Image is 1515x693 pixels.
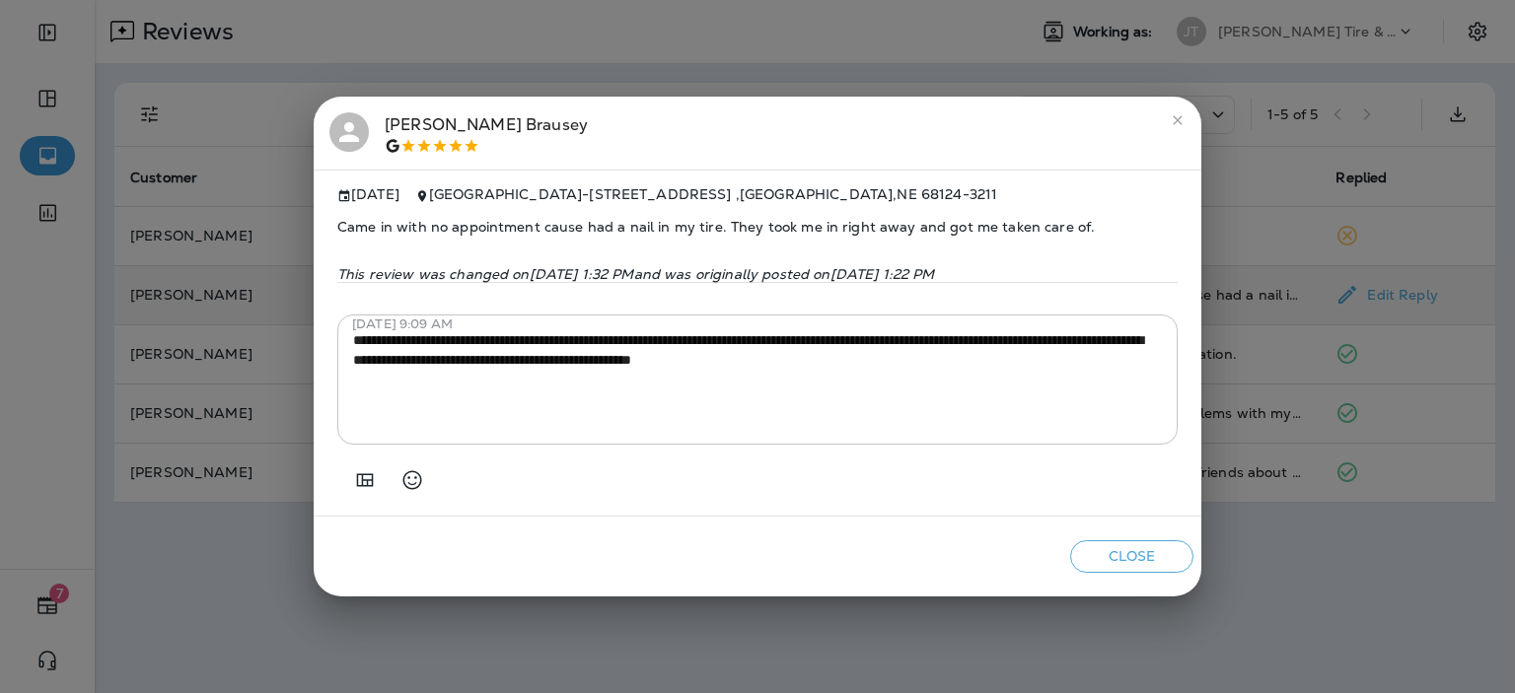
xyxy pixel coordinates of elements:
span: [DATE] [337,186,399,203]
span: [GEOGRAPHIC_DATA] - [STREET_ADDRESS] , [GEOGRAPHIC_DATA] , NE 68124-3211 [429,185,997,203]
button: Select an emoji [393,460,432,500]
button: close [1162,104,1193,136]
p: This review was changed on [DATE] 1:32 PM [337,266,1178,282]
div: [PERSON_NAME] Brausey [385,112,588,154]
button: Add in a premade template [345,460,385,500]
span: Came in with no appointment cause had a nail in my tire. They took me in right away and got me ta... [337,203,1178,250]
button: Close [1070,540,1193,573]
span: and was originally posted on [DATE] 1:22 PM [634,265,935,283]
